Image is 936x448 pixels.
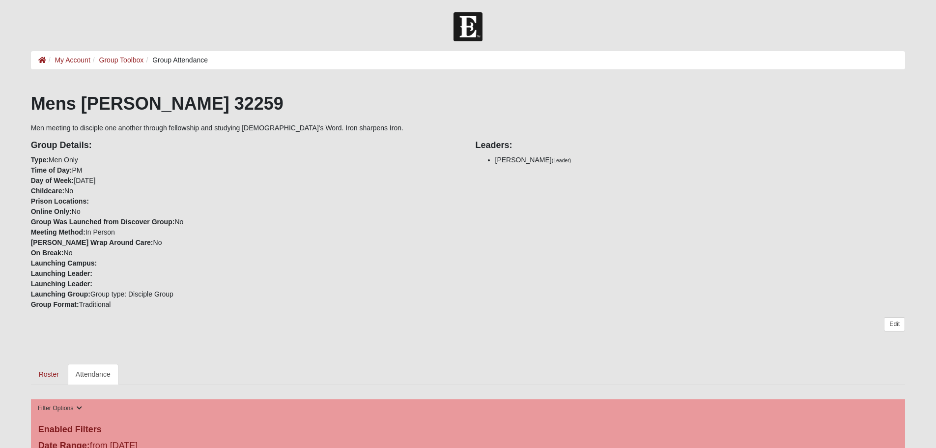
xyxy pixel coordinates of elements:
strong: Childcare: [31,187,64,195]
strong: Online Only: [31,208,72,215]
div: Men meeting to disciple one another through fellowship and studying [DEMOGRAPHIC_DATA]'s Word. Ir... [31,93,906,385]
strong: Type: [31,156,49,164]
div: Men Only PM [DATE] No No No In Person No No Group type: Disciple Group Traditional [24,133,468,310]
strong: On Break: [31,249,64,257]
strong: Prison Locations: [31,197,89,205]
h4: Group Details: [31,140,461,151]
h4: Enabled Filters [38,424,898,435]
strong: Launching Leader: [31,269,92,277]
a: Edit [884,317,905,331]
img: Church of Eleven22 Logo [454,12,482,41]
strong: Group Was Launched from Discover Group: [31,218,175,226]
li: [PERSON_NAME] [495,155,906,165]
button: Filter Options [35,403,85,414]
strong: Launching Leader: [31,280,92,288]
h4: Leaders: [476,140,906,151]
strong: Meeting Method: [31,228,85,236]
strong: [PERSON_NAME] Wrap Around Care: [31,239,153,246]
strong: Day of Week: [31,177,74,184]
a: My Account [55,56,90,64]
strong: Launching Group: [31,290,90,298]
small: (Leader) [552,157,571,163]
a: Roster [31,364,67,385]
li: Group Attendance [143,55,208,65]
strong: Launching Campus: [31,259,97,267]
a: Group Toolbox [99,56,144,64]
h1: Mens [PERSON_NAME] 32259 [31,93,906,114]
strong: Time of Day: [31,166,72,174]
strong: Group Format: [31,300,79,308]
a: Attendance [68,364,118,385]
